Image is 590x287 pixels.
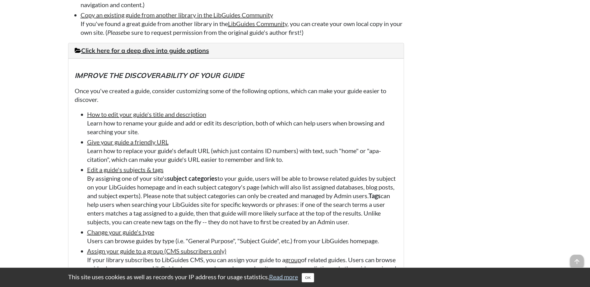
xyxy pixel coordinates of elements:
[87,228,397,245] li: Users can browse guides by type (i.e. "General Purpose", "Subject Guide", etc.) from your LibGuid...
[570,255,584,263] a: arrow_upward
[285,256,301,263] a: group
[570,255,584,268] span: arrow_upward
[75,47,209,54] a: Click here for a deep dive into guide options
[87,110,397,136] li: Learn how to rename your guide and add or edit its description, both of which can help users when...
[87,247,397,281] li: If your library subscribes to LibGuides CMS, you can assign your guide to a of related guides. Us...
[87,165,397,226] li: By assigning one of your site's to your guide, users will be able to browse related guides by sub...
[62,272,528,282] div: This site uses cookies as well as records your IP address for usage statistics.
[228,20,287,27] a: LibGuides Community
[369,192,381,199] strong: Tags
[107,29,123,36] em: Please
[87,228,154,236] a: Change your guide's type
[87,111,206,118] a: How to edit your guide's title and description
[269,273,298,280] a: Read more
[87,166,164,173] a: Edit a guide's subjects & tags
[87,138,169,146] a: Give your guide a friendly URL
[167,175,217,182] strong: subject categories
[75,86,397,104] p: Once you've created a guide, consider customizing some of the following options, which can make y...
[87,247,226,255] a: Assign your guide to a group (CMS subscribers only)
[87,138,397,164] li: Learn how to replace your guide's default URL (which just contains ID numbers) with text, such "h...
[75,71,397,80] h5: Improve the discoverability of your guide
[81,11,273,19] a: Copy an existing guide from another library in the LibGuides Community
[302,273,314,282] button: Close
[81,11,404,37] li: If you've found a great guide from another library in the , you can create your own local copy in...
